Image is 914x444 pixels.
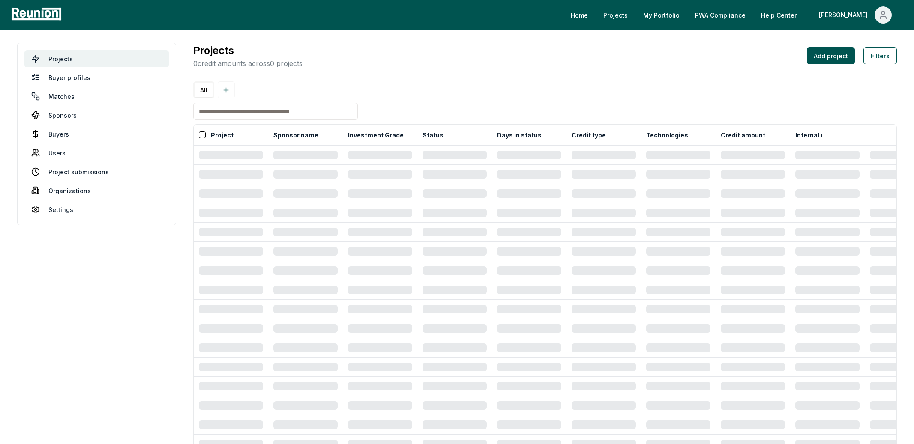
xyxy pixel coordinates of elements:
nav: Main [564,6,905,24]
button: Credit amount [719,126,767,143]
button: Investment Grade [346,126,405,143]
button: Internal notes [794,126,840,143]
a: Help Center [754,6,803,24]
button: [PERSON_NAME] [812,6,899,24]
button: Project [209,126,235,143]
a: Home [564,6,595,24]
a: Buyer profiles [24,69,169,86]
div: [PERSON_NAME] [819,6,871,24]
h3: Projects [193,43,303,58]
button: Filters [863,47,897,64]
p: 0 credit amounts across 0 projects [193,58,303,69]
a: Projects [24,50,169,67]
a: My Portfolio [636,6,686,24]
a: Organizations [24,182,169,199]
a: Sponsors [24,107,169,124]
a: Project submissions [24,163,169,180]
a: Projects [596,6,635,24]
a: Matches [24,88,169,105]
button: Credit type [570,126,608,143]
button: Days in status [495,126,543,143]
button: Status [421,126,445,143]
button: All [195,83,213,97]
a: Buyers [24,125,169,143]
a: PWA Compliance [688,6,752,24]
button: Add project [807,47,855,64]
button: Technologies [644,126,690,143]
a: Users [24,144,169,161]
button: Sponsor name [272,126,320,143]
a: Settings [24,201,169,218]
